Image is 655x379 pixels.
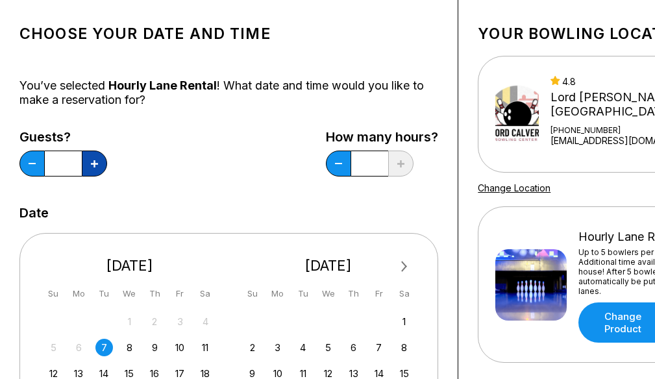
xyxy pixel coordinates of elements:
div: Choose Monday, November 3rd, 2025 [269,339,286,356]
h1: Choose your Date and time [19,25,438,43]
div: [DATE] [239,257,419,275]
div: Su [45,285,62,302]
div: Sa [197,285,214,302]
div: [DATE] [40,257,219,275]
div: We [319,285,337,302]
div: Fr [171,285,189,302]
div: You’ve selected ! What date and time would you like to make a reservation for? [19,79,438,107]
img: Hourly Lane Rental [495,249,567,321]
span: Hourly Lane Rental [108,79,217,92]
div: Choose Friday, October 10th, 2025 [171,339,189,356]
div: Sa [395,285,413,302]
div: Tu [95,285,113,302]
div: Choose Friday, November 7th, 2025 [370,339,388,356]
label: How many hours? [326,130,438,144]
div: Choose Saturday, October 11th, 2025 [197,339,214,356]
div: Choose Tuesday, October 7th, 2025 [95,339,113,356]
div: Mo [269,285,286,302]
div: Not available Saturday, October 4th, 2025 [197,313,214,330]
a: Change Location [478,182,550,193]
img: Lord Calvert Bowling Center [495,79,538,150]
div: Su [243,285,261,302]
div: Mo [70,285,88,302]
div: Choose Thursday, October 9th, 2025 [146,339,164,356]
div: Choose Saturday, November 8th, 2025 [395,339,413,356]
div: Not available Sunday, October 5th, 2025 [45,339,62,356]
div: Choose Wednesday, November 5th, 2025 [319,339,337,356]
div: Not available Friday, October 3rd, 2025 [171,313,189,330]
div: Tu [294,285,312,302]
div: Not available Monday, October 6th, 2025 [70,339,88,356]
div: Choose Tuesday, November 4th, 2025 [294,339,312,356]
button: Next Month [394,256,415,277]
div: Th [345,285,362,302]
div: Fr [370,285,388,302]
div: We [121,285,138,302]
div: Choose Wednesday, October 8th, 2025 [121,339,138,356]
div: Choose Sunday, November 2nd, 2025 [243,339,261,356]
div: Choose Saturday, November 1st, 2025 [395,313,413,330]
label: Guests? [19,130,107,144]
div: Not available Wednesday, October 1st, 2025 [121,313,138,330]
label: Date [19,206,49,220]
div: Not available Thursday, October 2nd, 2025 [146,313,164,330]
div: Th [146,285,164,302]
div: Choose Thursday, November 6th, 2025 [345,339,362,356]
